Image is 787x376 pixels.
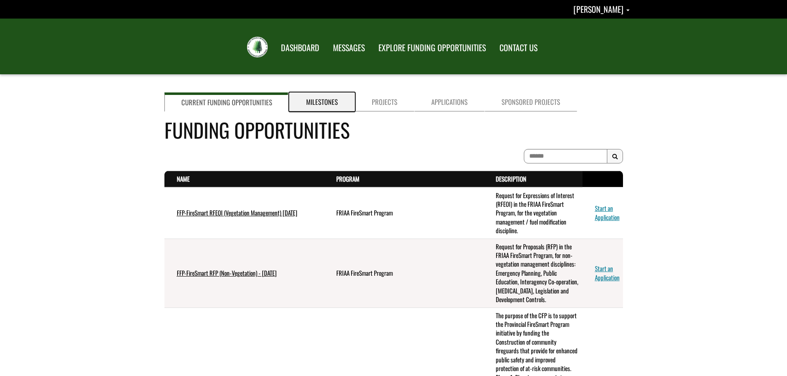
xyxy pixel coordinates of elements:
a: EXPLORE FUNDING OPPORTUNITIES [372,38,492,58]
a: MESSAGES [327,38,371,58]
td: FRIAA FireSmart Program [324,239,483,307]
a: Applications [414,92,485,111]
input: To search on partial text, use the asterisk (*) wildcard character. [524,149,607,163]
a: FFP-FireSmart RFEOI (Vegetation Management) [DATE] [177,208,297,217]
a: CONTACT US [493,38,544,58]
nav: Main Navigation [273,35,544,58]
a: DASHBOARD [275,38,326,58]
img: FRIAA Submissions Portal [247,37,268,57]
a: Name [177,174,190,183]
a: Current Funding Opportunities [164,92,289,111]
td: FFP-FireSmart RFEOI (Vegetation Management) July 2025 [164,187,324,239]
td: FFP-FireSmart RFP (Non-Vegetation) - July 2025 [164,239,324,307]
h4: Funding Opportunities [164,115,623,144]
span: [PERSON_NAME] [573,3,623,15]
a: Sponsored Projects [485,92,577,111]
td: Request for Proposals (RFP) in the FRIAA FireSmart Program, for non-vegetation management discipl... [483,239,583,307]
a: Projects [355,92,414,111]
a: Program [336,174,359,183]
a: Start an Application [595,203,620,221]
td: Request for Expressions of Interest (RFEOI) in the FRIAA FireSmart Program, for the vegetation ma... [483,187,583,239]
a: Richard Gish [573,3,630,15]
a: Milestones [289,92,355,111]
a: FFP-FireSmart RFP (Non-Vegetation) - [DATE] [177,268,277,277]
td: FRIAA FireSmart Program [324,187,483,239]
button: Search Results [607,149,623,164]
a: Description [496,174,526,183]
a: Start an Application [595,264,620,281]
